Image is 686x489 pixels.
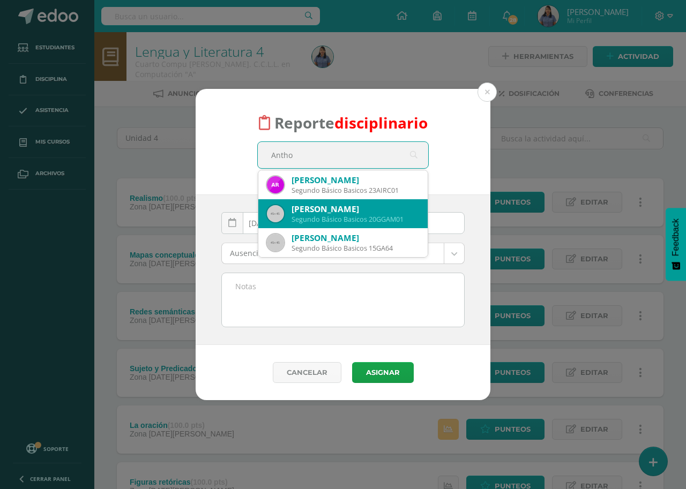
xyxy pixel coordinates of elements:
button: Close (Esc) [478,82,497,102]
button: Asignar [352,362,414,383]
span: Feedback [671,219,681,256]
span: Ausencia injustificada [230,243,436,264]
img: 45x45 [267,234,284,251]
div: [PERSON_NAME] [292,175,419,186]
a: Ausencia injustificada [222,243,464,264]
font: disciplinario [334,112,428,133]
div: [PERSON_NAME] [292,232,419,244]
div: [PERSON_NAME] [292,204,419,215]
div: Segundo Básico Basicos 20GGAM01 [292,215,419,224]
a: Cancelar [273,362,341,383]
input: Busca un estudiante aquí... [258,142,428,168]
img: 14471584cf38c37aa35e6cd627eae2db.png [267,176,284,193]
img: 45x45 [267,205,284,222]
div: Segundo Básico Basicos 23AIRC01 [292,186,419,195]
button: Feedback - Mostrar encuesta [666,208,686,281]
span: Reporte [274,112,428,133]
div: Segundo Básico Basicos 15GA64 [292,244,419,253]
